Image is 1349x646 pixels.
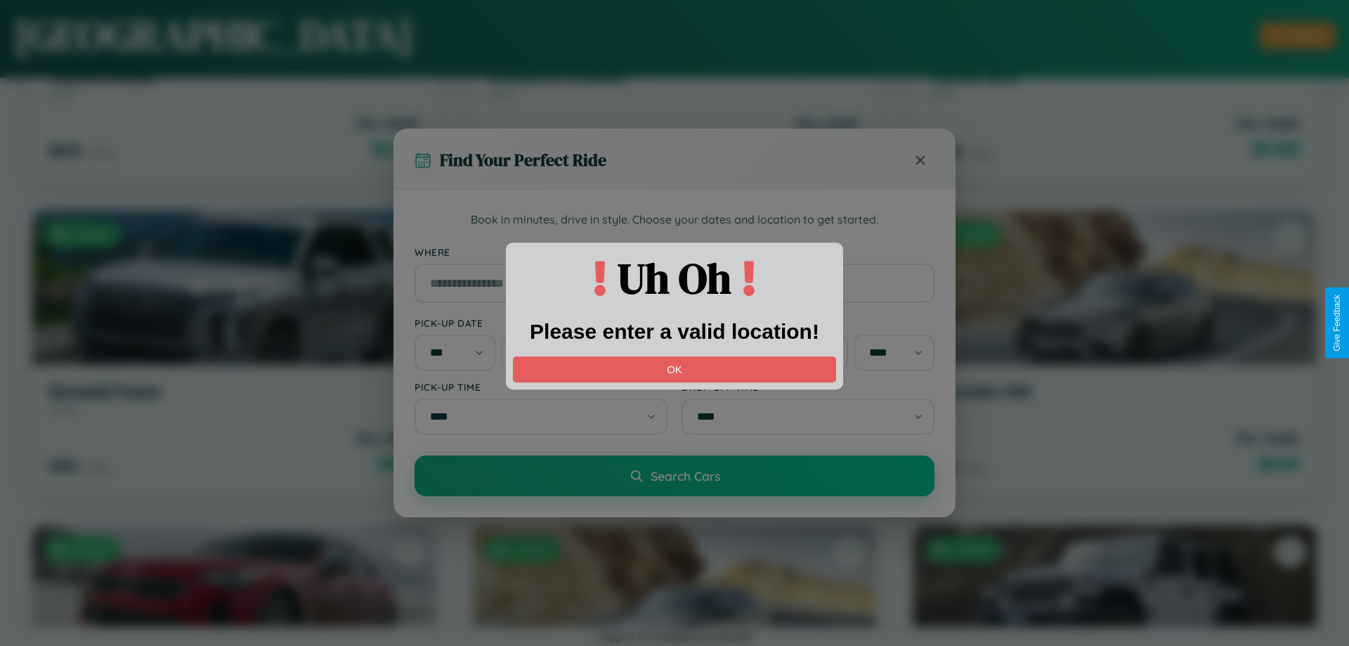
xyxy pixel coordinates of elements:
[651,468,720,484] span: Search Cars
[415,381,667,393] label: Pick-up Time
[415,246,934,258] label: Where
[415,317,667,329] label: Pick-up Date
[415,211,934,229] p: Book in minutes, drive in style. Choose your dates and location to get started.
[440,148,606,172] h3: Find Your Perfect Ride
[682,317,934,329] label: Drop-off Date
[682,381,934,393] label: Drop-off Time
